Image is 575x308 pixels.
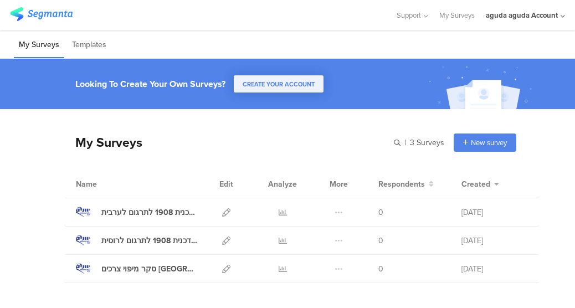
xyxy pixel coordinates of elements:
div: Looking To Create Your Own Surveys? [75,78,225,90]
span: New survey [471,137,507,148]
a: סקר מיפוי צרכים [GEOGRAPHIC_DATA] [76,261,198,276]
span: | [403,137,408,148]
div: My Surveys [64,133,142,152]
img: create_account_image.svg [425,62,539,112]
li: Templates [67,32,111,58]
span: CREATE YOUR ACCOUNT [243,80,315,89]
span: 0 [378,235,383,247]
button: Respondents [378,178,434,190]
button: CREATE YOUR ACCOUNT [234,75,324,93]
div: aguda aguda Account [486,10,558,20]
div: סקר באר שבע גירסה עדכנית 1908 לתרגום לרוסית [101,235,198,247]
span: Support [397,10,421,20]
li: My Surveys [14,32,64,58]
span: 3 Surveys [410,137,444,148]
div: More [327,170,351,198]
div: סקר באר שבע גרסה עדכנית 1908 לתרגום לערבית [101,207,198,218]
img: segmanta logo [10,7,73,21]
div: סקר מיפוי צרכים באר שבע [101,263,198,275]
div: Name [76,178,142,190]
div: [DATE] [461,263,528,275]
div: [DATE] [461,207,528,218]
div: Edit [214,170,238,198]
a: סקר באר שבע גירסה עדכנית 1908 לתרגום לרוסית [76,233,198,248]
div: [DATE] [461,235,528,247]
span: 0 [378,207,383,218]
div: Analyze [266,170,299,198]
span: Respondents [378,178,425,190]
span: 0 [378,263,383,275]
span: Created [461,178,490,190]
button: Created [461,178,499,190]
a: סקר באר שבע גרסה עדכנית 1908 לתרגום לערבית [76,205,198,219]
